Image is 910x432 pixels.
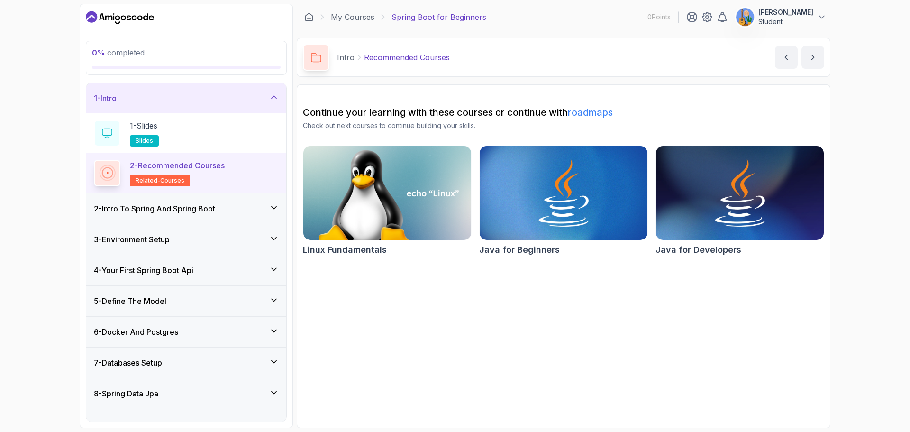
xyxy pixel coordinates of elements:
[758,17,813,27] p: Student
[94,357,162,368] h3: 7 - Databases Setup
[758,8,813,17] p: [PERSON_NAME]
[94,160,279,186] button: 2-Recommended Coursesrelated-courses
[775,46,798,69] button: previous content
[480,146,647,240] img: Java for Beginners card
[647,12,671,22] p: 0 Points
[303,121,824,130] p: Check out next courses to continue building your skills.
[303,106,824,119] h2: Continue your learning with these courses or continue with
[92,48,145,57] span: completed
[94,92,117,104] h3: 1 - Intro
[86,286,286,316] button: 5-Define The Model
[568,107,613,118] a: roadmaps
[303,146,471,240] img: Linux Fundamentals card
[655,146,824,257] a: Java for Developers cardJava for Developers
[130,160,225,171] p: 2 - Recommended Courses
[94,234,170,245] h3: 3 - Environment Setup
[94,265,193,276] h3: 4 - Your First Spring Boot Api
[331,11,374,23] a: My Courses
[364,52,450,63] p: Recommended Courses
[391,11,486,23] p: Spring Boot for Beginners
[736,8,754,26] img: user profile image
[736,8,827,27] button: user profile image[PERSON_NAME]Student
[86,378,286,409] button: 8-Spring Data Jpa
[94,419,119,430] h3: 9 - Crud
[337,52,355,63] p: Intro
[86,83,286,113] button: 1-Intro
[656,146,824,240] img: Java for Developers card
[86,224,286,255] button: 3-Environment Setup
[94,203,215,214] h3: 2 - Intro To Spring And Spring Boot
[801,46,824,69] button: next content
[86,317,286,347] button: 6-Docker And Postgres
[94,295,166,307] h3: 5 - Define The Model
[86,255,286,285] button: 4-Your First Spring Boot Api
[136,177,184,184] span: related-courses
[94,120,279,147] button: 1-Slidesslides
[92,48,105,57] span: 0 %
[479,243,560,257] h2: Java for Beginners
[304,12,314,22] a: Dashboard
[86,10,154,25] a: Dashboard
[94,388,158,399] h3: 8 - Spring Data Jpa
[655,243,741,257] h2: Java for Developers
[303,243,387,257] h2: Linux Fundamentals
[130,120,157,131] p: 1 - Slides
[86,193,286,224] button: 2-Intro To Spring And Spring Boot
[94,326,178,338] h3: 6 - Docker And Postgres
[86,348,286,378] button: 7-Databases Setup
[136,137,153,145] span: slides
[303,146,472,257] a: Linux Fundamentals cardLinux Fundamentals
[479,146,648,257] a: Java for Beginners cardJava for Beginners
